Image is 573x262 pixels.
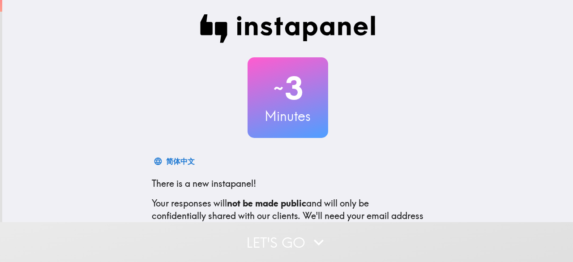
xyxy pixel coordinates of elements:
img: Instapanel [200,14,376,43]
span: There is a new instapanel! [152,178,256,189]
button: 简体中文 [152,152,198,170]
div: 简体中文 [166,155,195,168]
b: not be made public [227,198,306,209]
h2: 3 [248,70,328,107]
p: Your responses will and will only be confidentially shared with our clients. We'll need your emai... [152,197,424,235]
h3: Minutes [248,107,328,125]
span: ~ [272,75,285,102]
